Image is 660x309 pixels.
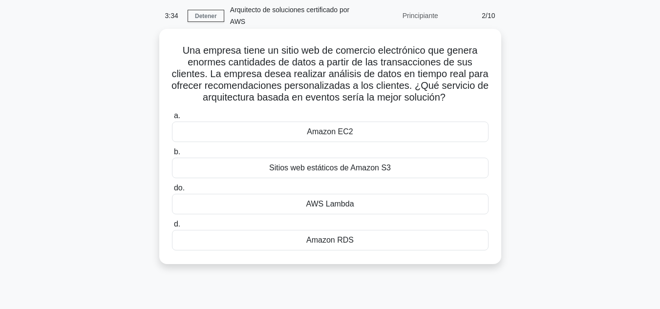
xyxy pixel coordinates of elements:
font: b. [174,147,180,156]
font: Una empresa tiene un sitio web de comercio electrónico que genera enormes cantidades de datos a p... [171,45,489,103]
font: d. [174,220,180,228]
font: 2/10 [482,12,495,20]
font: Arquitecto de soluciones certificado por AWS [230,6,349,25]
a: Detener [188,10,224,22]
font: a. [174,111,180,120]
font: Detener [195,13,217,20]
font: Amazon EC2 [307,127,353,136]
font: 3:34 [165,12,178,20]
font: Sitios web estáticos de Amazon S3 [269,164,391,172]
font: do. [174,184,185,192]
font: Amazon RDS [306,236,354,244]
font: Principiante [403,12,438,20]
font: AWS Lambda [306,200,354,208]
